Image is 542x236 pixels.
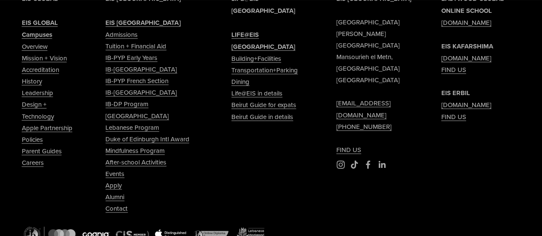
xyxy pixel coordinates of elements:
[231,64,298,76] a: Transportation+Parking
[105,203,128,214] a: Contact
[231,30,295,51] strong: LIFE@EIS [GEOGRAPHIC_DATA]
[105,17,180,29] a: EIS [GEOGRAPHIC_DATA]
[105,168,124,179] a: Events
[336,97,416,120] a: [EMAIL_ADDRESS][DOMAIN_NAME]
[336,144,361,155] a: FIND US
[105,122,159,133] a: Lebanese Program
[22,99,80,122] a: Design + Technology
[105,40,166,52] a: Tuition + Financial Aid
[105,191,124,203] a: Alumni
[231,111,293,122] a: Beirut Guide in details
[105,110,169,122] a: [GEOGRAPHIC_DATA]
[22,52,67,64] a: Mission + Vision
[22,134,43,145] a: Policies
[22,75,42,87] a: History
[350,160,359,169] a: TikTok
[105,75,168,87] a: IB-PYP French Section
[105,98,148,110] a: IB-DP Program
[441,17,491,28] a: [DOMAIN_NAME]
[231,53,281,64] a: Building+Facilities
[441,111,466,122] a: FIND US
[105,29,138,40] a: Admissions
[105,145,165,156] a: Mindfulness Program
[336,121,392,132] a: [PHONE_NUMBER]
[105,133,189,145] a: Duke of Edinburgh Intl Award
[105,156,166,168] a: After-school Activities
[105,179,122,191] a: Apply
[231,87,282,99] a: Life@EIS in details
[336,160,345,169] a: Instagram
[441,99,491,111] a: [DOMAIN_NAME]
[105,87,177,98] a: IB-[GEOGRAPHIC_DATA]
[377,160,386,169] a: LinkedIn
[441,52,491,64] a: [DOMAIN_NAME]
[441,42,493,51] strong: EIS KAFARSHIMA
[22,87,53,99] a: Leadership
[22,17,58,29] a: EIS GLOBAL
[231,76,249,87] a: Dining
[22,18,58,27] strong: EIS GLOBAL
[22,122,72,134] a: Apple Partnership
[22,41,48,52] a: Overview
[22,145,62,157] a: Parent Guides
[22,64,59,75] a: Accreditation
[441,64,466,75] a: FIND US
[22,30,52,39] strong: Campuses
[231,99,296,111] a: Beirut Guide for expats
[441,88,470,98] strong: EIS ERBIL
[364,160,372,169] a: Facebook
[22,29,52,41] a: Campuses
[231,29,311,53] a: LIFE@EIS [GEOGRAPHIC_DATA]
[105,18,180,27] strong: EIS [GEOGRAPHIC_DATA]
[105,52,157,63] a: IB-PYP Early Years
[22,157,44,168] a: Careers
[105,63,177,75] a: IB-[GEOGRAPHIC_DATA]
